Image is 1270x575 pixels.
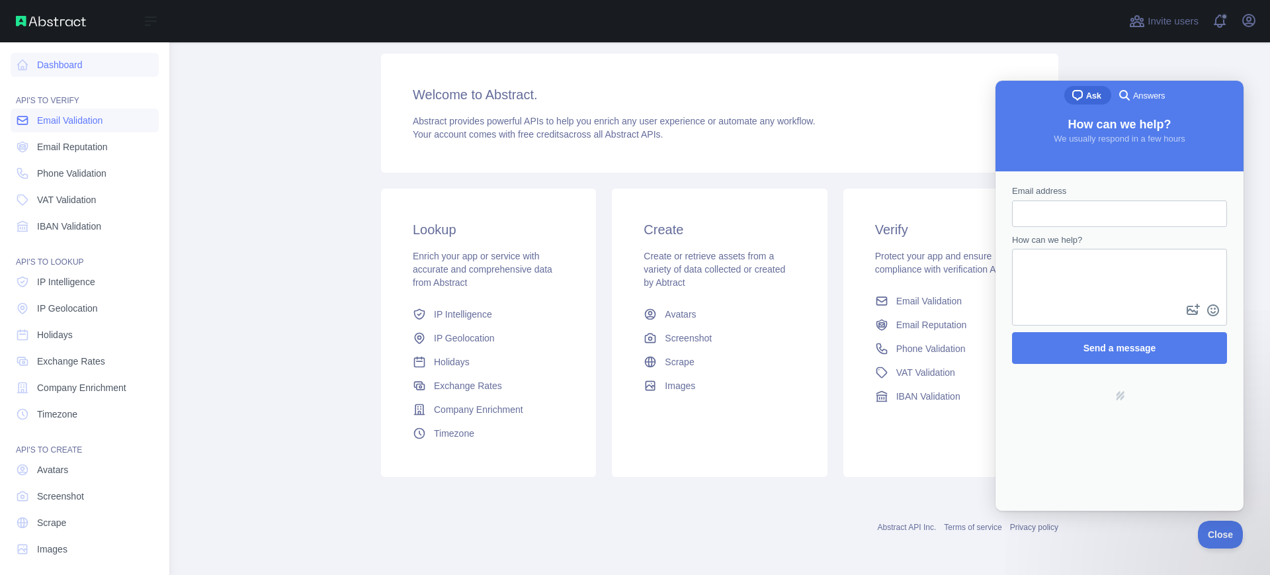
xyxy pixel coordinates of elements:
[11,484,159,508] a: Screenshot
[407,302,570,326] a: IP Intelligence
[896,294,962,308] span: Email Validation
[995,81,1244,511] iframe: Help Scout Beacon - Live Chat, Contact Form, and Knowledge Base
[434,332,495,345] span: IP Geolocation
[407,374,570,398] a: Exchange Rates
[665,355,694,369] span: Scrape
[37,408,77,421] span: Timezone
[434,308,492,321] span: IP Intelligence
[434,379,502,392] span: Exchange Rates
[11,537,159,561] a: Images
[518,129,564,140] span: free credits
[638,326,800,350] a: Screenshot
[896,366,955,379] span: VAT Validation
[896,390,960,403] span: IBAN Validation
[896,318,967,332] span: Email Reputation
[407,421,570,445] a: Timezone
[896,342,966,355] span: Phone Validation
[37,463,68,476] span: Avatars
[11,188,159,212] a: VAT Validation
[37,381,126,394] span: Company Enrichment
[37,114,103,127] span: Email Validation
[1010,523,1058,532] a: Privacy policy
[11,241,159,267] div: API'S TO LOOKUP
[413,129,663,140] span: Your account comes with across all Abstract APIs.
[665,332,712,345] span: Screenshot
[37,193,96,206] span: VAT Validation
[870,384,1032,408] a: IBAN Validation
[413,85,1027,104] h3: Welcome to Abstract.
[407,398,570,421] a: Company Enrichment
[11,349,159,373] a: Exchange Rates
[413,251,552,288] span: Enrich your app or service with accurate and comprehensive data from Abstract
[875,251,1009,275] span: Protect your app and ensure compliance with verification APIs
[11,296,159,320] a: IP Geolocation
[37,328,73,341] span: Holidays
[37,302,98,315] span: IP Geolocation
[638,302,800,326] a: Avatars
[11,79,159,106] div: API'S TO VERIFY
[407,326,570,350] a: IP Geolocation
[11,53,159,77] a: Dashboard
[37,275,95,288] span: IP Intelligence
[37,167,106,180] span: Phone Validation
[413,220,564,239] h3: Lookup
[434,403,523,416] span: Company Enrichment
[11,511,159,535] a: Scrape
[944,523,1001,532] a: Terms of service
[434,427,474,440] span: Timezone
[665,379,695,392] span: Images
[11,109,159,132] a: Email Validation
[407,350,570,374] a: Holidays
[638,350,800,374] a: Scrape
[11,270,159,294] a: IP Intelligence
[870,361,1032,384] a: VAT Validation
[638,374,800,398] a: Images
[11,135,159,159] a: Email Reputation
[37,490,84,503] span: Screenshot
[11,214,159,238] a: IBAN Validation
[11,323,159,347] a: Holidays
[434,355,470,369] span: Holidays
[1198,521,1244,549] iframe: Help Scout Beacon - Close
[37,220,101,233] span: IBAN Validation
[37,140,108,154] span: Email Reputation
[37,516,66,529] span: Scrape
[878,523,937,532] a: Abstract API Inc.
[870,337,1032,361] a: Phone Validation
[11,429,159,455] div: API'S TO CREATE
[11,458,159,482] a: Avatars
[16,16,86,26] img: Abstract API
[875,220,1027,239] h3: Verify
[870,289,1032,313] a: Email Validation
[11,402,159,426] a: Timezone
[644,251,785,288] span: Create or retrieve assets from a variety of data collected or created by Abtract
[413,116,816,126] span: Abstract provides powerful APIs to help you enrich any user experience or automate any workflow.
[11,161,159,185] a: Phone Validation
[11,376,159,400] a: Company Enrichment
[1126,11,1201,32] button: Invite users
[1148,14,1199,29] span: Invite users
[37,355,105,368] span: Exchange Rates
[870,313,1032,337] a: Email Reputation
[665,308,696,321] span: Avatars
[644,220,795,239] h3: Create
[37,543,67,556] span: Images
